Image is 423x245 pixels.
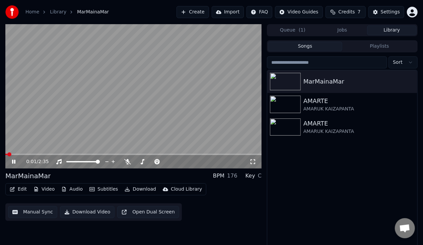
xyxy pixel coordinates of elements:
[227,172,237,180] div: 176
[367,26,417,35] button: Library
[122,185,159,194] button: Download
[342,42,417,51] button: Playlists
[25,9,109,15] nav: breadcrumb
[303,77,415,86] div: MarMainaMar
[303,96,415,106] div: AMARTE
[245,172,255,180] div: Key
[246,6,272,18] button: FAQ
[395,218,415,238] div: Відкритий чат
[177,6,209,18] button: Create
[303,119,415,128] div: AMARTE
[87,185,121,194] button: Subtitles
[59,185,85,194] button: Audio
[381,9,400,15] div: Settings
[26,158,42,165] div: /
[38,158,49,165] span: 2:35
[299,27,305,34] span: ( 1 )
[50,9,66,15] a: Library
[326,6,366,18] button: Credits7
[8,206,57,218] button: Manual Sync
[318,26,367,35] button: Jobs
[5,5,19,19] img: youka
[31,185,57,194] button: Video
[5,171,51,181] div: MarMainaMar
[275,6,323,18] button: Video Guides
[26,158,37,165] span: 0:01
[77,9,109,15] span: MarMainaMar
[25,9,39,15] a: Home
[368,6,404,18] button: Settings
[7,185,29,194] button: Edit
[258,172,262,180] div: C
[60,206,115,218] button: Download Video
[303,128,415,135] div: AMARUK KAIZAPANTA
[117,206,179,218] button: Open Dual Screen
[338,9,355,15] span: Credits
[358,9,361,15] span: 7
[171,186,202,193] div: Cloud Library
[212,6,244,18] button: Import
[268,26,318,35] button: Queue
[268,42,342,51] button: Songs
[393,59,403,66] span: Sort
[213,172,224,180] div: BPM
[303,106,415,112] div: AMARUK KAIZAPANTA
